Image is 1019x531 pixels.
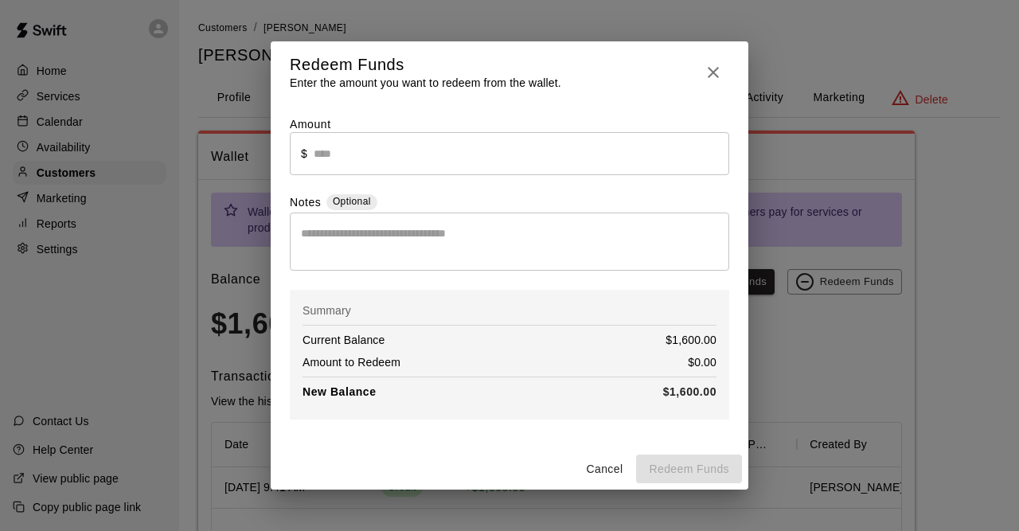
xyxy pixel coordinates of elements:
h5: Redeem Funds [290,54,561,76]
p: New Balance [303,384,377,400]
p: Current Balance [303,332,385,348]
p: Summary [303,303,716,318]
label: Notes [290,194,321,213]
p: Enter the amount you want to redeem from the wallet. [290,75,561,91]
p: $0.00 [688,354,716,370]
p: Amount to Redeem [303,354,400,370]
p: $1,600.00 [666,332,716,348]
button: Cancel [579,455,630,484]
p: $ [301,146,307,162]
p: $1,600.00 [663,384,716,400]
label: Amount [290,118,331,131]
span: Optional [333,196,371,207]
